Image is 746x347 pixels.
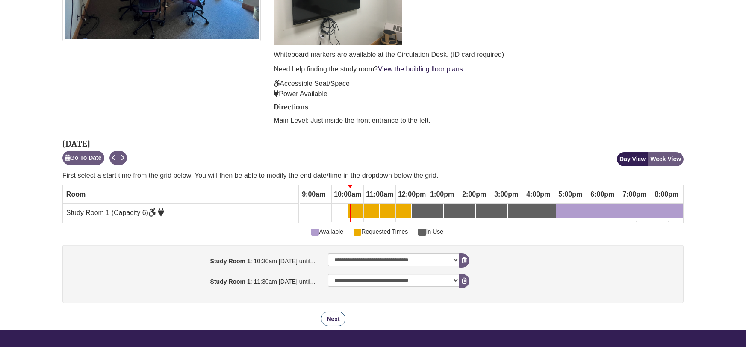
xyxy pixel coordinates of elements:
[492,187,520,202] span: 3:00pm
[274,103,684,126] div: directions
[556,204,572,218] a: 5:00pm Wednesday, October 15, 2025 - Study Room 1 - Available
[524,187,552,202] span: 4:00pm
[62,171,684,181] p: First select a start time from the grid below. You will then be able to modify the end date/time ...
[274,103,684,111] h2: Directions
[65,274,321,286] label: : 11:30am [DATE] until...
[428,187,456,202] span: 1:00pm
[66,191,86,198] span: Room
[620,187,649,202] span: 7:00pm
[668,204,684,218] a: 8:30pm Wednesday, October 15, 2025 - Study Room 1 - Available
[274,79,684,99] p: Accessible Seat/Space Power Available
[604,204,620,218] a: 6:30pm Wednesday, October 15, 2025 - Study Room 1 - Available
[274,50,684,60] p: Whiteboard markers are available at the Circulation Desk. (ID card required)
[588,187,616,202] span: 6:00pm
[418,227,443,236] span: In Use
[118,151,127,165] button: Next
[300,187,327,202] span: 9:00am
[364,204,379,218] a: 11:00am Wednesday, October 15, 2025 - Study Room 1 - Requested Times
[460,204,475,218] a: 2:00pm Wednesday, October 15, 2025 - Study Room 1 - In Use
[396,187,428,202] span: 12:00pm
[311,227,343,236] span: Available
[321,312,345,326] button: Next
[588,204,604,218] a: 6:00pm Wednesday, October 15, 2025 - Study Room 1 - Available
[476,204,492,218] a: 2:30pm Wednesday, October 15, 2025 - Study Room 1 - In Use
[109,151,118,165] button: Previous
[62,245,684,326] div: booking form
[380,204,395,218] a: 11:30am Wednesday, October 15, 2025 - Study Room 1 - Available
[540,204,556,218] a: 4:30pm Wednesday, October 15, 2025 - Study Room 1 - In Use
[210,278,251,285] strong: Study Room 1
[428,204,443,218] a: 1:00pm Wednesday, October 15, 2025 - Study Room 1 - In Use
[620,204,636,218] a: 7:00pm Wednesday, October 15, 2025 - Study Room 1 - Available
[396,204,411,218] a: 12:00pm Wednesday, October 15, 2025 - Study Room 1 - Available
[652,187,681,202] span: 8:00pm
[354,227,408,236] span: Requested Times
[556,187,584,202] span: 5:00pm
[378,65,463,73] a: View the building floor plans
[444,204,460,218] a: 1:30pm Wednesday, October 15, 2025 - Study Room 1 - In Use
[508,204,524,218] a: 3:30pm Wednesday, October 15, 2025 - Study Room 1 - In Use
[66,209,165,216] span: Study Room 1 (Capacity 6)
[210,258,251,265] strong: Study Room 1
[62,140,127,148] h2: [DATE]
[274,115,684,126] p: Main Level: Just inside the front entrance to the left.
[65,253,321,266] label: : 10:30am [DATE] until...
[648,152,684,166] button: Week View
[332,187,363,202] span: 10:00am
[274,64,684,74] p: Need help finding the study room? .
[636,204,652,218] a: 7:30pm Wednesday, October 15, 2025 - Study Room 1 - Available
[460,187,488,202] span: 2:00pm
[348,204,363,218] a: 10:30am Wednesday, October 15, 2025 - Study Room 1 - Available
[524,204,540,218] a: 4:00pm Wednesday, October 15, 2025 - Study Room 1 - In Use
[412,204,428,218] a: 12:30pm Wednesday, October 15, 2025 - Study Room 1 - In Use
[364,187,395,202] span: 11:00am
[62,151,104,165] button: Go To Date
[572,204,588,218] a: 5:30pm Wednesday, October 15, 2025 - Study Room 1 - Available
[652,204,668,218] a: 8:00pm Wednesday, October 15, 2025 - Study Room 1 - Available
[492,204,507,218] a: 3:00pm Wednesday, October 15, 2025 - Study Room 1 - In Use
[617,152,648,166] button: Day View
